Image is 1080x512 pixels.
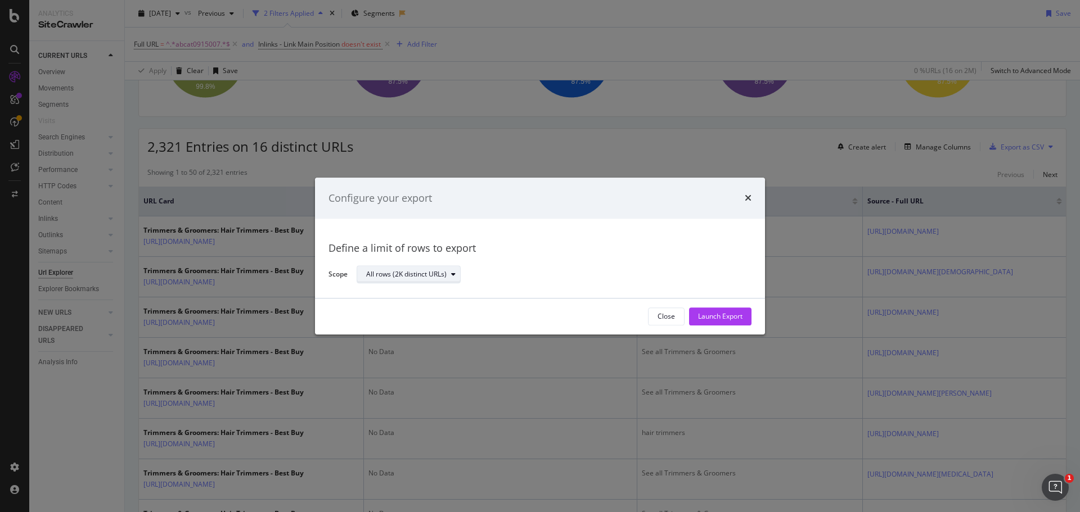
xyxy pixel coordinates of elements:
button: Close [648,307,685,325]
div: All rows (2K distinct URLs) [366,271,447,278]
label: Scope [328,269,348,282]
div: times [745,191,751,206]
button: Launch Export [689,307,751,325]
button: All rows (2K distinct URLs) [357,266,461,284]
div: modal [315,178,765,334]
div: Define a limit of rows to export [328,242,751,256]
span: 1 [1065,474,1074,483]
div: Configure your export [328,191,432,206]
div: Launch Export [698,312,742,321]
iframe: Intercom live chat [1042,474,1069,501]
div: Close [658,312,675,321]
